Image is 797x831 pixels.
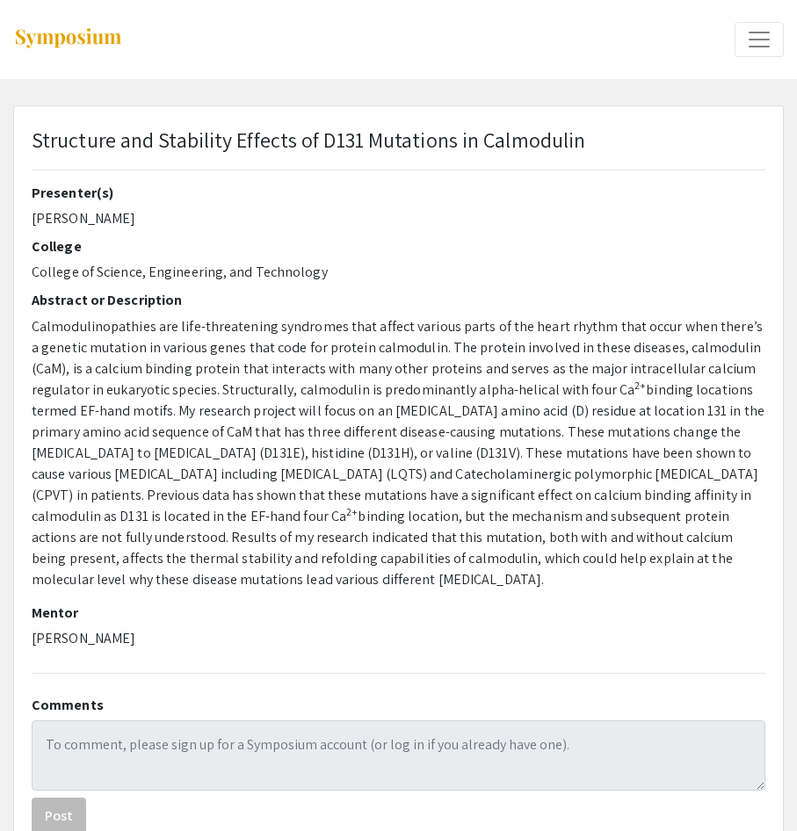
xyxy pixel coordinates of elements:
span: Calmodulinopathies are life-threatening syndromes that affect various parts of the heart rhythm t... [32,317,763,399]
h2: Presenter(s) [32,184,765,201]
span: binding location, but the mechanism and subsequent protein actions are not fully understood. Resu... [32,507,734,589]
h2: Comments [32,697,765,713]
h2: College [32,238,765,255]
img: Symposium by ForagerOne [13,27,123,51]
sup: 2+ [634,379,646,392]
p: [PERSON_NAME] [32,628,765,649]
p: College of Science, Engineering, and Technology [32,262,765,283]
sup: 2+ [346,505,358,518]
p: [PERSON_NAME] [32,208,765,229]
h2: Abstract or Description [32,292,765,308]
button: Expand or Collapse Menu [735,22,784,57]
h2: Mentor [32,604,765,621]
span: binding locations termed EF-hand motifs. My research project will focus on an [MEDICAL_DATA] amin... [32,380,764,525]
span: Structure and Stability Effects of D131 Mutations in Calmodulin [32,126,585,154]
